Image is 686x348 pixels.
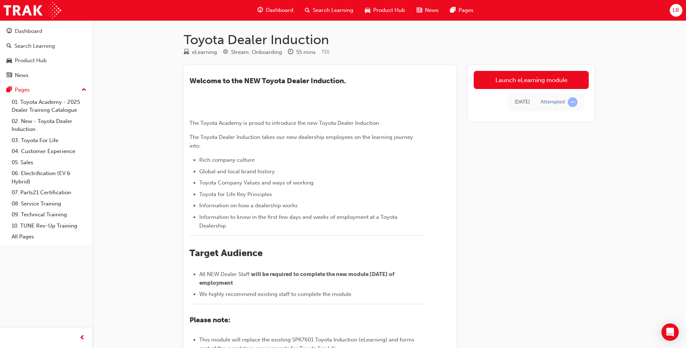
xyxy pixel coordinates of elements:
[199,202,298,209] span: Information on how a dealership works
[3,25,89,38] a: Dashboard
[15,86,30,94] div: Pages
[4,2,61,18] img: Trak
[417,6,422,15] span: news-icon
[450,6,456,15] span: pages-icon
[199,191,272,198] span: Toyota for Life Key Principles
[673,6,679,14] span: LB
[313,6,353,14] span: Search Learning
[231,48,282,56] div: Stream: Onboarding
[9,116,89,135] a: 02. New - Toyota Dealer Induction
[3,83,89,97] button: Pages
[80,334,85,343] span: prev-icon
[365,6,370,15] span: car-icon
[199,271,250,277] span: All NEW Dealer Staff
[474,71,589,89] a: Launch eLearning module
[199,271,396,286] span: will be required to complete the new module [DATE] of employment
[184,49,189,56] span: learningResourceType_ELEARNING-icon
[305,6,310,15] span: search-icon
[257,6,263,15] span: guage-icon
[252,3,299,18] a: guage-iconDashboard
[9,209,89,220] a: 09. Technical Training
[9,198,89,209] a: 08. Service Training
[9,97,89,116] a: 01. Toyota Academy - 2025 Dealer Training Catalogue
[299,3,359,18] a: search-iconSearch Learning
[184,32,595,48] h1: Toyota Dealer Induction
[7,87,12,93] span: pages-icon
[15,71,29,80] div: News
[7,58,12,64] span: car-icon
[189,316,230,324] span: Please note:
[9,135,89,146] a: 03. Toyota For Life
[9,146,89,157] a: 04. Customer Experience
[425,6,439,14] span: News
[296,48,316,56] div: 55 mins
[9,231,89,242] a: All Pages
[199,291,353,297] span: We highly recommend existing staff to complete the module.
[568,97,578,107] span: learningRecordVerb_ATTEMPT-icon
[3,23,89,83] button: DashboardSearch LearningProduct HubNews
[223,49,228,56] span: target-icon
[3,39,89,53] a: Search Learning
[3,69,89,82] a: News
[199,214,399,229] span: Information to know in the first few days and weeks of employment at a Toyota Dealership
[223,48,282,57] div: Stream
[14,42,55,50] div: Search Learning
[459,6,473,14] span: Pages
[184,48,217,57] div: Type
[9,168,89,187] a: 06. Electrification (EV & Hybrid)
[321,49,329,55] span: Learning resource code
[189,247,263,259] span: Target Audience
[359,3,411,18] a: car-iconProduct Hub
[373,6,405,14] span: Product Hub
[3,54,89,67] a: Product Hub
[266,6,293,14] span: Dashboard
[9,187,89,198] a: 07. Parts21 Certification
[541,99,565,106] div: Attempted
[199,157,255,163] span: Rich company culture
[199,168,275,175] span: Global and local brand history
[670,4,682,17] button: LB
[288,48,316,57] div: Duration
[189,134,414,149] span: The Toyota Dealer Induction takes our new dealership employees on the learning journey into:
[9,220,89,232] a: 10. TUNE Rev-Up Training
[288,49,293,56] span: clock-icon
[7,72,12,79] span: news-icon
[234,280,236,286] span: .
[15,27,42,35] div: Dashboard
[661,323,679,341] div: Open Intercom Messenger
[189,120,380,126] span: The Toyota Academy is proud to introduce the new Toyota Dealer Induction.
[189,77,346,85] span: ​Welcome to the NEW Toyota Dealer Induction.
[7,28,12,35] span: guage-icon
[444,3,479,18] a: pages-iconPages
[7,43,12,50] span: search-icon
[9,157,89,168] a: 05. Sales
[411,3,444,18] a: news-iconNews
[199,179,314,186] span: Toyota Company Values and ways of working
[192,48,217,56] div: eLearning
[515,98,530,106] div: Fri Aug 08 2025 14:26:23 GMT+0800 (Australian Western Standard Time)
[15,56,47,65] div: Product Hub
[81,85,86,95] span: up-icon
